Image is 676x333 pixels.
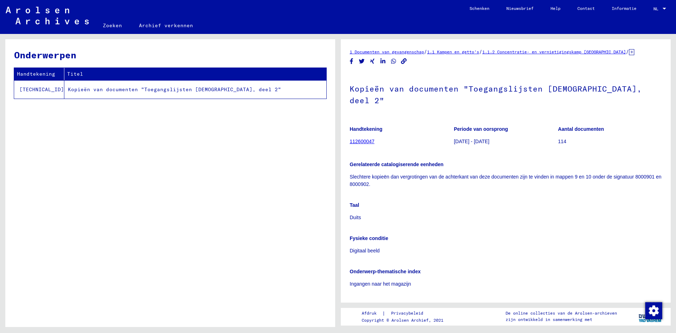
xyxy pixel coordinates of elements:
a: 1.1 Kampen en getto's [427,49,479,54]
td: [TECHNICAL_ID] [14,80,64,99]
p: Duits [350,214,662,221]
button: Deel op Twitter [358,57,366,66]
th: Handtekening [14,68,64,80]
p: Digitaal beeld [350,247,662,255]
img: yv_logo.png [637,308,664,325]
span: NL [653,6,661,11]
b: Handtekening [350,126,383,132]
span: / [424,48,427,55]
b: Aantal documenten [558,126,604,132]
b: Fysieke conditie [350,235,388,241]
p: [DATE] - [DATE] [454,138,558,145]
img: Toestemming wijzigen [645,302,662,319]
a: Privacybeleid [385,310,432,317]
a: 1.1.2 Concentratie- en vernietigingskamp [GEOGRAPHIC_DATA] [482,49,626,54]
b: Onderwerp-thematische index [350,269,421,274]
button: Deel op LinkedIn [379,57,387,66]
button: Delen op Facebook [348,57,355,66]
td: Kopieën van documenten "Toegangslijsten [DEMOGRAPHIC_DATA], deel 2" [64,80,326,99]
span: / [626,48,629,55]
button: Deel op WhatsApp [390,57,397,66]
p: Slechtere kopieën dan vergrotingen van de achterkant van deze documenten zijn te vinden in mappen... [350,173,662,188]
b: Gerelateerde catalogiserende eenheden [350,162,443,167]
p: 114 [558,138,662,145]
a: Afdruk [362,310,382,317]
span: / [479,48,482,55]
button: Kopieer link [400,57,408,66]
button: Deel op Xing [369,57,376,66]
a: Zoeken [94,17,130,34]
p: Ingangen naar het magazijn [350,280,662,288]
font: | [382,310,385,317]
p: De online collecties van de Arolsen-archieven [506,310,617,316]
img: Arolsen_neg.svg [6,7,89,24]
b: Periode van oorsprong [454,126,508,132]
th: Titel [64,68,326,80]
b: Taal [350,202,359,208]
a: 112600047 [350,139,374,144]
h1: Kopieën van documenten "Toegangslijsten [DEMOGRAPHIC_DATA], deel 2" [350,72,662,115]
p: Copyright © Arolsen Archief, 2021 [362,317,443,323]
p: zijn ontwikkeld in samenwerking met [506,316,617,323]
a: Archief verkennen [130,17,202,34]
h3: Onderwerpen [14,48,326,62]
a: 1 Documenten van gevangenschap [350,49,424,54]
b: fullDetails.archiveInfo.attributes.tearmsofUse [350,302,456,308]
